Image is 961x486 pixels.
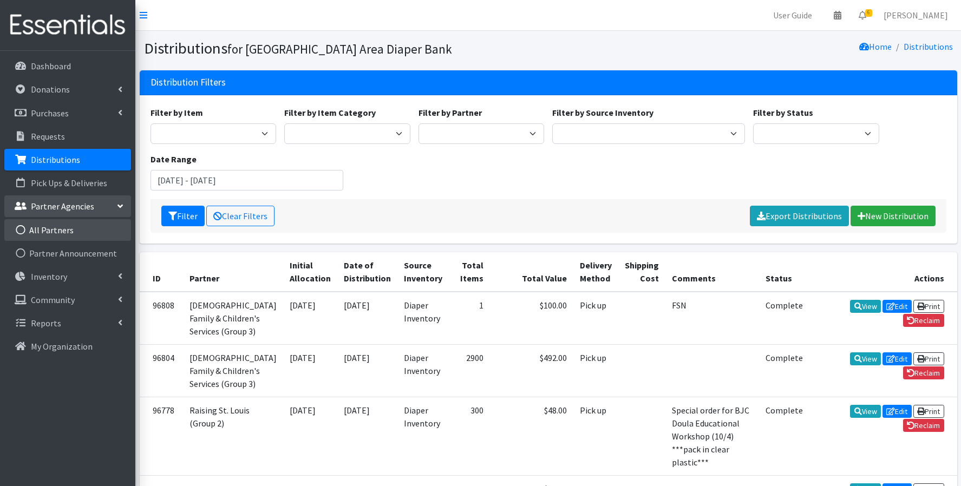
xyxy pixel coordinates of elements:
[283,344,337,397] td: [DATE]
[759,292,809,345] td: Complete
[31,61,71,71] p: Dashboard
[865,9,872,17] span: 6
[665,292,759,345] td: FSN
[490,397,573,475] td: $48.00
[151,77,226,88] h3: Distribution Filters
[904,41,953,52] a: Distributions
[337,344,397,397] td: [DATE]
[419,106,482,119] label: Filter by Partner
[283,252,337,292] th: Initial Allocation
[151,153,197,166] label: Date Range
[31,271,67,282] p: Inventory
[140,292,183,345] td: 96808
[859,41,892,52] a: Home
[4,242,131,264] a: Partner Announcement
[875,4,957,26] a: [PERSON_NAME]
[4,336,131,357] a: My Organization
[151,170,343,191] input: January 1, 2011 - December 31, 2011
[882,300,912,313] a: Edit
[882,405,912,418] a: Edit
[913,352,944,365] a: Print
[31,131,65,142] p: Requests
[4,102,131,124] a: Purchases
[903,419,944,432] a: Reclaim
[31,154,80,165] p: Distributions
[573,344,618,397] td: Pick up
[161,206,205,226] button: Filter
[573,292,618,345] td: Pick up
[31,294,75,305] p: Community
[31,178,107,188] p: Pick Ups & Deliveries
[913,405,944,418] a: Print
[903,366,944,379] a: Reclaim
[759,344,809,397] td: Complete
[882,352,912,365] a: Edit
[573,252,618,292] th: Delivery Method
[490,344,573,397] td: $492.00
[4,7,131,43] img: HumanEssentials
[337,252,397,292] th: Date of Distribution
[4,219,131,241] a: All Partners
[4,195,131,217] a: Partner Agencies
[665,252,759,292] th: Comments
[140,252,183,292] th: ID
[151,106,203,119] label: Filter by Item
[4,289,131,311] a: Community
[490,292,573,345] td: $100.00
[4,149,131,170] a: Distributions
[140,397,183,475] td: 96778
[449,292,490,345] td: 1
[903,314,944,327] a: Reclaim
[573,397,618,475] td: Pick up
[206,206,274,226] a: Clear Filters
[144,39,545,58] h1: Distributions
[283,292,337,345] td: [DATE]
[449,344,490,397] td: 2900
[665,397,759,475] td: Special order for BJC Doula Educational Workshop (10/4) ***pack in clear plastic***
[183,252,283,292] th: Partner
[850,4,875,26] a: 6
[337,292,397,345] td: [DATE]
[759,397,809,475] td: Complete
[227,41,452,57] small: for [GEOGRAPHIC_DATA] Area Diaper Bank
[31,341,93,352] p: My Organization
[618,252,665,292] th: Shipping Cost
[4,172,131,194] a: Pick Ups & Deliveries
[809,252,957,292] th: Actions
[449,397,490,475] td: 300
[490,252,573,292] th: Total Value
[31,201,94,212] p: Partner Agencies
[759,252,809,292] th: Status
[552,106,653,119] label: Filter by Source Inventory
[4,312,131,334] a: Reports
[397,397,449,475] td: Diaper Inventory
[183,292,283,345] td: [DEMOGRAPHIC_DATA] Family & Children's Services (Group 3)
[283,397,337,475] td: [DATE]
[850,405,881,418] a: View
[183,397,283,475] td: Raising St. Louis (Group 2)
[397,344,449,397] td: Diaper Inventory
[850,352,881,365] a: View
[183,344,283,397] td: [DEMOGRAPHIC_DATA] Family & Children's Services (Group 3)
[140,344,183,397] td: 96804
[4,126,131,147] a: Requests
[850,300,881,313] a: View
[31,84,70,95] p: Donations
[4,55,131,77] a: Dashboard
[31,318,61,329] p: Reports
[913,300,944,313] a: Print
[397,292,449,345] td: Diaper Inventory
[4,266,131,287] a: Inventory
[31,108,69,119] p: Purchases
[337,397,397,475] td: [DATE]
[851,206,936,226] a: New Distribution
[284,106,376,119] label: Filter by Item Category
[750,206,849,226] a: Export Distributions
[764,4,821,26] a: User Guide
[4,78,131,100] a: Donations
[753,106,813,119] label: Filter by Status
[397,252,449,292] th: Source Inventory
[449,252,490,292] th: Total Items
